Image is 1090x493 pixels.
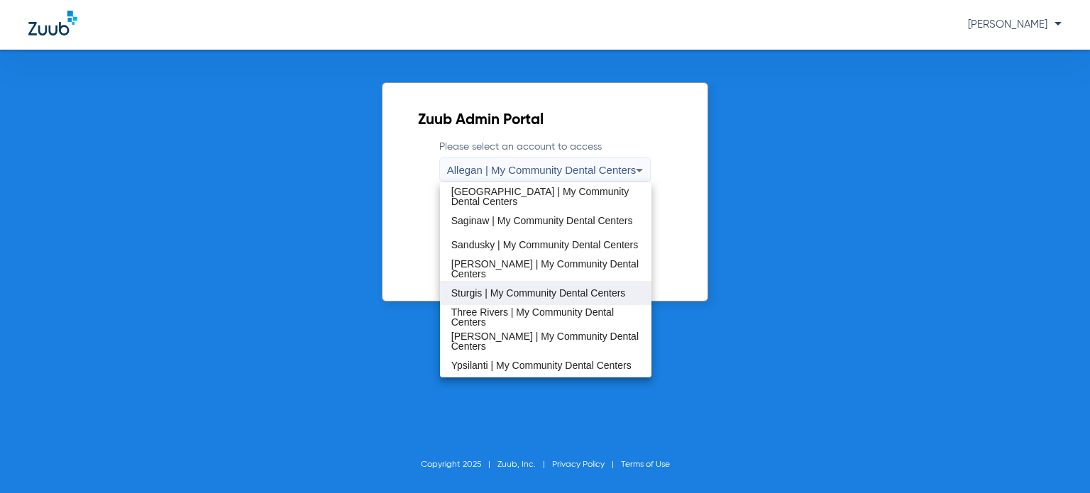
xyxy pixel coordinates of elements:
[451,187,640,206] span: [GEOGRAPHIC_DATA] | My Community Dental Centers
[451,162,640,182] span: Mt. Pleasant | My Community Dental Centers
[451,240,639,250] span: Sandusky | My Community Dental Centers
[451,360,632,370] span: Ypsilanti | My Community Dental Centers
[451,216,633,226] span: Saginaw | My Community Dental Centers
[451,331,640,351] span: [PERSON_NAME] | My Community Dental Centers
[451,259,640,279] span: [PERSON_NAME] | My Community Dental Centers
[451,307,640,327] span: Three Rivers | My Community Dental Centers
[451,288,626,298] span: Sturgis | My Community Dental Centers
